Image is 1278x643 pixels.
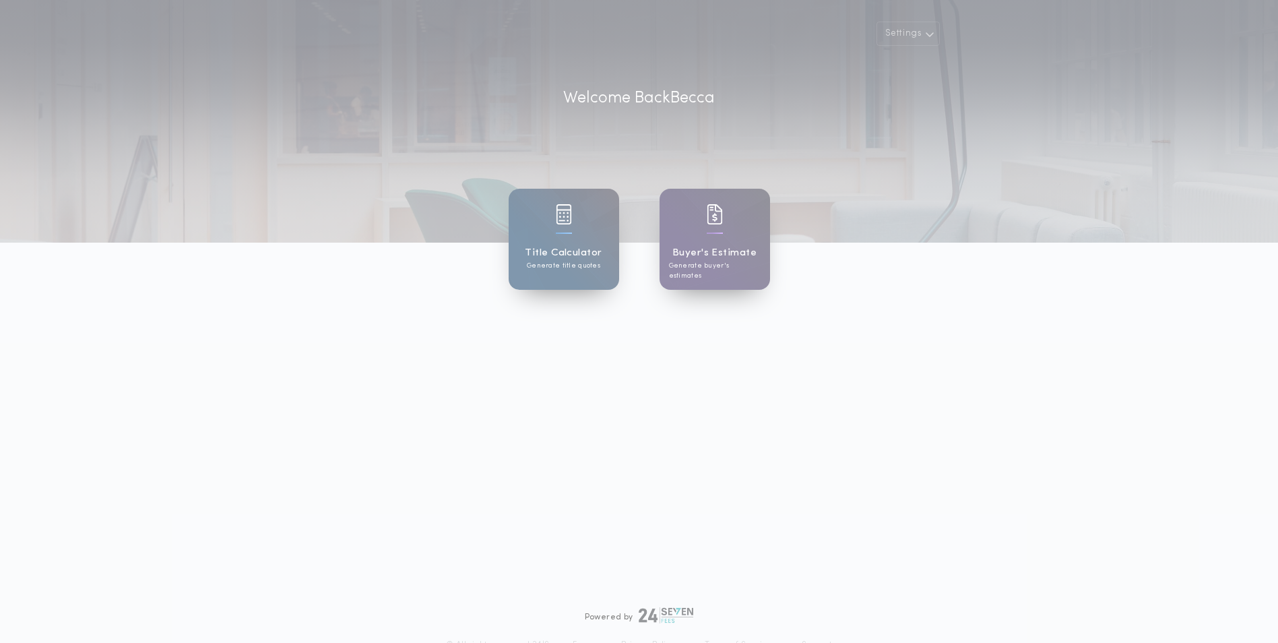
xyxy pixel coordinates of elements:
[527,261,600,271] p: Generate title quotes
[585,607,694,623] div: Powered by
[563,86,715,111] p: Welcome Back Becca
[876,22,940,46] button: Settings
[639,607,694,623] img: logo
[556,204,572,224] img: card icon
[509,189,619,290] a: card iconTitle CalculatorGenerate title quotes
[660,189,770,290] a: card iconBuyer's EstimateGenerate buyer's estimates
[707,204,723,224] img: card icon
[669,261,761,281] p: Generate buyer's estimates
[672,245,757,261] h1: Buyer's Estimate
[525,245,602,261] h1: Title Calculator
